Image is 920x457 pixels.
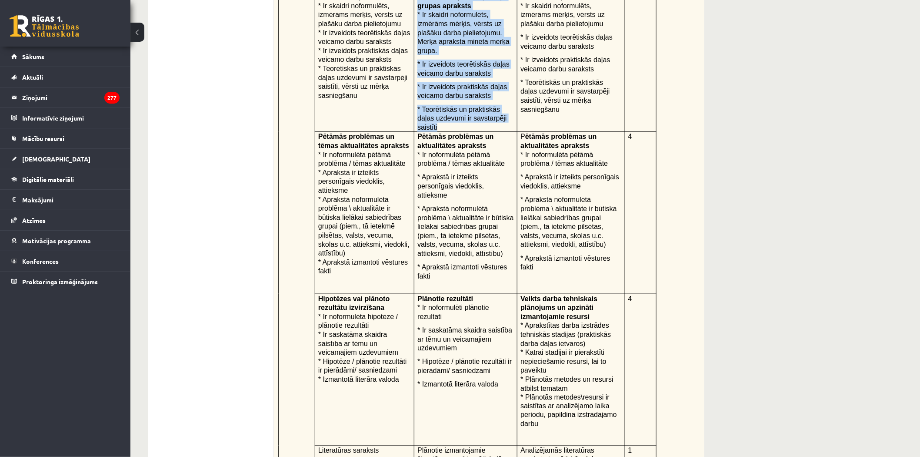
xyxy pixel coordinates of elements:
span: * Ir noformulēti plānotie rezultāti [417,304,489,320]
span: Mācību resursi [22,134,64,142]
a: Atzīmes [11,210,120,230]
span: 4 [628,133,632,140]
span: * Aprakstā noformulētā problēma \ aktualitāte ir būtiska lielākai sabiedrības grupai (piem., tā i... [520,196,617,248]
span: * Ir noformulēta pētāmā problēma / tēmas aktualitāte [318,151,406,168]
span: * Ir skaidri noformulēts, izmērāms mērķis, vērsts uz plašāku darba pielietojumu [520,2,605,27]
legend: Maksājumi [22,190,120,210]
span: * Ir izveidots teorētiskās daļas veicamo darbu saraksts [417,60,510,77]
a: Sākums [11,47,120,67]
a: [DEMOGRAPHIC_DATA] [11,149,120,169]
span: 1 [628,447,632,454]
span: * Izmantotā literāra valoda [417,380,498,388]
span: * Ir noformulēta pētāmā problēma / tēmas aktualitāte [417,151,505,168]
legend: Ziņojumi [22,87,120,108]
span: * Ir saskatāma skaidra saistība ar tēmu un veicamajiem uzdevumiem [318,331,398,356]
span: Veikts darba tehniskais plānojums un apzināti izmantojamie resursi [520,295,597,320]
a: Aktuāli [11,67,120,87]
span: * Ir izveidots praktiskās daļas veicamo darbu saraksts [417,83,507,100]
span: * Katrai stadijai ir pierakstīti nepieciešamie resursi, lai to paveiktu [520,349,606,374]
span: * Aprakstā noformulētā problēma \ aktualitāte ir būtiska lielākai sabiedrības grupai (piem., tā i... [417,205,513,257]
i: 277 [104,92,120,104]
span: Hipotēzes vai plānoto rezultātu izvirzīšana [318,295,390,312]
span: Literatūras saraksts [318,447,379,454]
span: * Aprakstā izmantoti vēstures fakti [318,259,408,275]
span: * Ir izveidots praktiskās daļas veicamo darbu saraksts [520,56,610,73]
b: ētāmās problēmas un aktualitātes apraksts [520,133,597,149]
span: * Aprakstītas darba izstrādes tehniskās stadijas (praktiskās darba daļas ietvaros) [520,322,611,347]
span: * Aprakstā ir izteikts personīgais viedoklis, attieksme [417,173,484,198]
a: Motivācijas programma [11,231,120,251]
span: * Ir izveidots praktiskās daļas veicamo darbu saraksts [318,47,408,64]
span: Digitālie materiāli [22,175,74,183]
span: * Aprakstā ir izteikts personīgais viedoklis, attieksme [318,169,385,194]
span: * Aprakstā ir izteikts personīgais viedoklis, attieksme [520,173,619,190]
span: * Ir skaidri noformulēts, izmērāms mērķis, vērsts uz plašāku darba pielietojumu [318,2,403,27]
a: Rīgas 1. Tālmācības vidusskola [10,15,79,37]
span: * Ir noformulēta pētāmā problēma / tēmas aktualitāte [520,151,608,168]
a: Informatīvie ziņojumi [11,108,120,128]
span: * Aprakstā noformulētā problēma \ aktualitāte ir būtiska lielākai sabiedrības grupai (piem., tā i... [318,196,410,257]
span: Aktuāli [22,73,43,81]
span: Atzīmes [22,216,46,224]
span: * Hipotēze / plānotie rezultāti ir pierādāmi/ sasniedzami [318,358,407,374]
span: Sākums [22,53,44,60]
body: Bagātinātā teksta redaktors, wiswyg-editor-user-answer-47434018093940 [9,9,412,18]
a: Proktoringa izmēģinājums [11,272,120,292]
a: Mācību resursi [11,128,120,148]
span: * Izmantotā literāra valoda [318,376,399,383]
a: Digitālie materiāli [11,169,120,189]
span: * Ir skaidri noformulēts, izmērāms mērķis, vērsts uz plašāku darba pielietojumu. Mērķa aprakstā m... [417,11,510,54]
span: P [520,133,597,149]
span: Motivācijas programma [22,237,91,245]
span: * Plānotās metodes\resursi ir saistītas ar analizējamo laika periodu, papildina izstrādājamo darbu [520,393,617,428]
span: * Ir noformulēta hipotēze / plānotie rezultāti [318,313,398,329]
span: * Ir izveidots teorētiskās daļas veicamo darbu saraksts [520,34,613,50]
a: Konferences [11,251,120,271]
span: Pētāmās problēmas un tēmas aktualitātes apraksts [318,133,409,149]
span: * Teorētiskās un praktiskās daļas uzdevumi ir savstarpēji saistīti [417,106,507,131]
a: Ziņojumi277 [11,87,120,108]
span: * Aprakstā izmantoti vēstures fakti [417,263,507,280]
span: * Plānotās metodes un resursi atbilst tematam [520,376,613,392]
span: * Ir izveidots teorētiskās daļas veicamo darbu saraksts [318,29,410,46]
span: * Ir saskatāma skaidra saistība ar tēmu un veicamajiem uzdevumiem [417,326,512,352]
span: Plānotie rezultāti [417,295,473,302]
span: Proktoringa izmēģinājums [22,278,98,286]
span: 4 [628,295,632,302]
span: * Hipotēze / plānotie rezultāti ir pierādāmi/ sasniedzami [417,358,512,374]
span: Pētāmās problēmas un aktualitātes apraksts [417,133,493,149]
span: Konferences [22,257,59,265]
span: * Teorētiskās un praktiskās daļas uzdevumi ir savstarpēji saistīti, vērsti uz mērķa sasniegšanu [318,65,407,99]
a: Maksājumi [11,190,120,210]
legend: Informatīvie ziņojumi [22,108,120,128]
span: * Aprakstā izmantoti vēstures fakti [520,255,610,271]
span: [DEMOGRAPHIC_DATA] [22,155,90,163]
span: * Teorētiskās un praktiskās daļas uzdevumi ir savstarpēji saistīti, vērsti uz mērķa sasniegšanu [520,79,610,113]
